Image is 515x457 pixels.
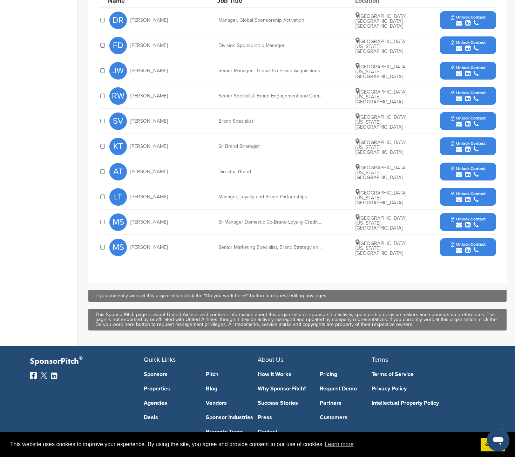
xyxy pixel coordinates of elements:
a: Request Demo [320,386,372,391]
button: Unlock Contact [442,212,494,233]
div: Manager, Loyalty and Brand Partnerships [218,195,324,199]
span: About Us [258,356,283,363]
img: Facebook [30,372,37,379]
a: Pricing [320,371,372,377]
span: This website uses cookies to improve your experience. By using the site, you agree and provide co... [10,439,475,450]
button: Unlock Contact [442,186,494,207]
div: Manager, Global Sponsorship Activation [218,18,324,23]
img: Twitter [40,372,47,379]
span: Terms [372,356,388,363]
span: [GEOGRAPHIC_DATA], [US_STATE], [GEOGRAPHIC_DATA] [355,240,407,256]
span: [PERSON_NAME] [130,94,168,98]
span: ® [79,354,83,362]
a: Customers [320,415,372,420]
span: [PERSON_NAME] [130,68,168,73]
div: Senior Manager - Global Co-Brand Acquisitions [218,68,324,73]
a: Pitch [206,371,258,377]
span: [PERSON_NAME] [130,169,168,174]
span: Unlock Contact [451,90,486,95]
span: [PERSON_NAME] [130,43,168,48]
iframe: Button to launch messaging window [487,429,509,451]
a: Sponsor Industries [206,415,258,420]
span: [PERSON_NAME] [130,119,168,124]
button: Unlock Contact [442,35,494,56]
span: Unlock Contact [451,65,486,70]
a: Properties [144,386,196,391]
a: Success Stories [258,400,310,406]
button: Unlock Contact [442,86,494,107]
div: Brand Specialist [218,119,324,124]
span: [GEOGRAPHIC_DATA], [GEOGRAPHIC_DATA], [GEOGRAPHIC_DATA] [355,13,407,29]
div: This SponsorPitch page is about United Airlines and contains information about this organization'... [95,312,500,327]
a: Press [258,415,310,420]
span: [GEOGRAPHIC_DATA], [US_STATE], [GEOGRAPHIC_DATA] [355,64,407,80]
span: RW [109,87,127,105]
span: Unlock Contact [451,116,486,121]
a: Property Types [206,429,258,435]
div: Senior Marketing Specialist, Brand Strategy and Activation [218,245,324,250]
a: Contact [258,429,310,435]
button: Unlock Contact [442,161,494,182]
a: Sponsors [144,371,196,377]
a: dismiss cookie message [481,438,505,452]
span: [PERSON_NAME] [130,195,168,199]
a: Vendors [206,400,258,406]
span: Unlock Contact [451,15,486,20]
div: Sr Manager Domestic Co-Brand Loyalty Credit Card Partnerships [218,220,324,225]
a: Why SponsorPitch? [258,386,310,391]
button: Unlock Contact [442,60,494,81]
a: Intellectual Property Policy [372,400,475,406]
a: Partners [320,400,372,406]
span: [GEOGRAPHIC_DATA], [US_STATE], [GEOGRAPHIC_DATA] [355,190,407,206]
span: [PERSON_NAME] [130,220,168,225]
a: learn more about cookies [324,439,355,450]
span: Unlock Contact [451,166,486,171]
div: Director, Brand [218,169,324,174]
a: Privacy Policy [372,386,475,391]
span: SV [109,112,127,130]
span: [GEOGRAPHIC_DATA], [US_STATE], [GEOGRAPHIC_DATA] [355,39,407,54]
div: Sr. Brand Strategist [218,144,324,149]
span: Unlock Contact [451,217,486,221]
a: Deals [144,415,196,420]
a: Terms of Service [372,371,475,377]
button: Unlock Contact [442,136,494,157]
span: [GEOGRAPHIC_DATA], [US_STATE], [GEOGRAPHIC_DATA] [355,165,407,180]
button: Unlock Contact [442,111,494,132]
span: [GEOGRAPHIC_DATA], [US_STATE], [GEOGRAPHIC_DATA] [355,215,407,231]
span: FD [109,37,127,54]
span: [GEOGRAPHIC_DATA], [US_STATE], [GEOGRAPHIC_DATA] [355,114,407,130]
span: Unlock Contact [451,242,486,247]
span: DR [109,12,127,29]
span: [GEOGRAPHIC_DATA], [US_STATE], [GEOGRAPHIC_DATA] [355,89,407,105]
span: [PERSON_NAME] [130,18,168,23]
div: Senior Specialist, Brand Engagement and Community Management [218,94,324,98]
span: [PERSON_NAME] [130,144,168,149]
span: Unlock Contact [451,40,486,45]
div: Division Sponsorship Manager [218,43,324,48]
button: Unlock Contact [442,10,494,31]
span: [GEOGRAPHIC_DATA], [US_STATE], [GEOGRAPHIC_DATA] [355,139,407,155]
span: MS [109,239,127,256]
span: Unlock Contact [451,141,486,146]
span: LT [109,188,127,206]
p: SponsorPitch [30,356,144,367]
span: KT [109,138,127,155]
a: Blog [206,386,258,391]
span: Quick Links [144,356,176,363]
span: AT [109,163,127,180]
span: MS [109,213,127,231]
span: [PERSON_NAME] [130,245,168,250]
span: Unlock Contact [451,191,486,196]
span: JW [109,62,127,80]
button: Unlock Contact [442,237,494,258]
a: Agencies [144,400,196,406]
a: How It Works [258,371,310,377]
div: If you currently work at this organization, click the “Do you work here?” button to request editi... [95,293,500,298]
